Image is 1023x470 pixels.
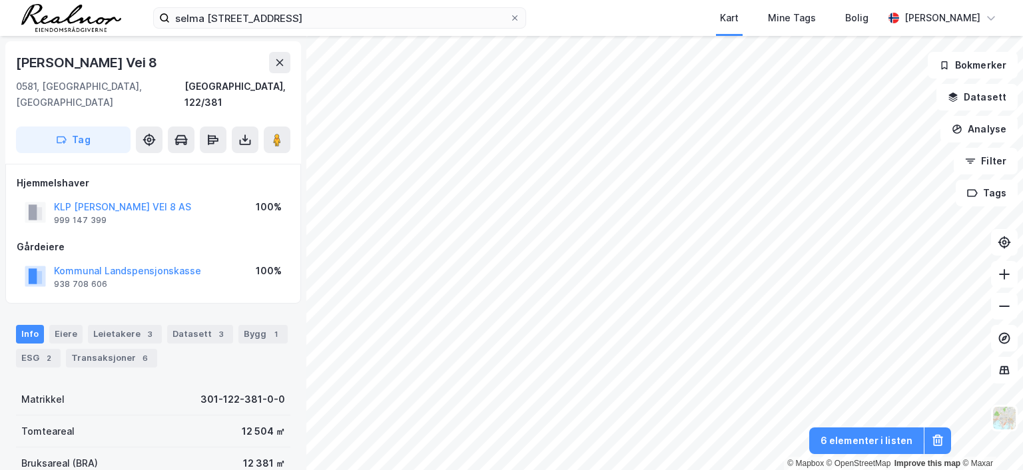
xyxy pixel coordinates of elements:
div: 100% [256,263,282,279]
div: Bygg [238,325,288,344]
button: Analyse [940,116,1018,142]
div: 938 708 606 [54,279,107,290]
div: 3 [143,328,157,341]
button: Tags [956,180,1018,206]
button: 6 elementer i listen [809,427,924,454]
iframe: Chat Widget [956,406,1023,470]
div: [PERSON_NAME] Vei 8 [16,52,160,73]
div: 12 504 ㎡ [242,423,285,439]
div: Datasett [167,325,233,344]
div: [GEOGRAPHIC_DATA], 122/381 [184,79,290,111]
img: Z [992,405,1017,431]
div: [PERSON_NAME] [904,10,980,26]
div: Kart [720,10,739,26]
div: Eiere [49,325,83,344]
a: OpenStreetMap [827,459,891,468]
div: 3 [214,328,228,341]
div: Gårdeiere [17,239,290,255]
div: 0581, [GEOGRAPHIC_DATA], [GEOGRAPHIC_DATA] [16,79,184,111]
div: 100% [256,199,282,215]
div: 999 147 399 [54,215,107,226]
div: Leietakere [88,325,162,344]
button: Filter [954,148,1018,174]
div: 1 [269,328,282,341]
div: ESG [16,349,61,367]
div: Mine Tags [768,10,816,26]
div: Hjemmelshaver [17,175,290,191]
button: Datasett [936,84,1018,111]
button: Bokmerker [928,52,1018,79]
div: Matrikkel [21,391,65,407]
div: Kontrollprogram for chat [956,406,1023,470]
div: 2 [42,352,55,365]
div: 6 [139,352,152,365]
div: 301-122-381-0-0 [200,391,285,407]
input: Søk på adresse, matrikkel, gårdeiere, leietakere eller personer [170,8,510,28]
div: Bolig [845,10,868,26]
a: Improve this map [894,459,960,468]
img: realnor-logo.934646d98de889bb5806.png [21,4,121,32]
div: Info [16,325,44,344]
div: Transaksjoner [66,349,157,367]
button: Tag [16,126,131,153]
div: Tomteareal [21,423,75,439]
a: Mapbox [787,459,824,468]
